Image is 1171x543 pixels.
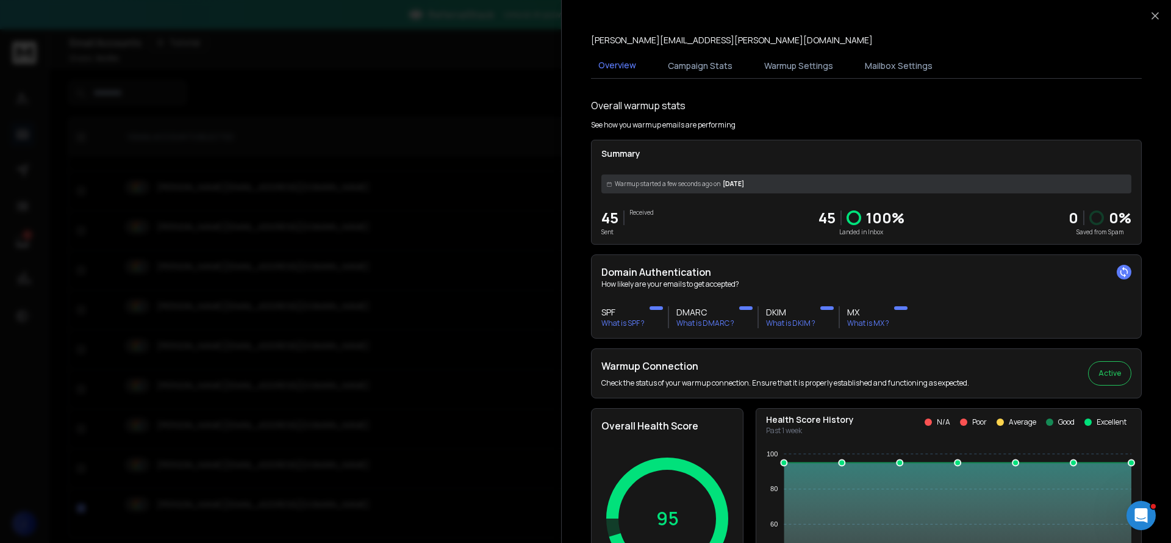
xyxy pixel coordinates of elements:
[656,508,679,530] p: 95
[818,208,836,228] p: 45
[1069,207,1078,228] strong: 0
[601,148,1131,160] p: Summary
[766,306,815,318] h3: DKIM
[676,318,734,328] p: What is DMARC ?
[601,378,969,388] p: Check the status of your warmup connection. Ensure that it is properly established and functionin...
[601,208,618,228] p: 45
[1009,417,1036,427] p: Average
[766,318,815,328] p: What is DKIM ?
[601,279,1131,289] p: How likely are your emails to get accepted?
[591,52,643,80] button: Overview
[847,318,889,328] p: What is MX ?
[601,318,645,328] p: What is SPF ?
[1126,501,1156,530] iframe: Intercom live chat
[972,417,987,427] p: Poor
[615,179,720,189] span: Warmup started a few seconds ago on
[770,485,778,492] tspan: 80
[757,52,840,79] button: Warmup Settings
[818,228,904,237] p: Landed in Inbox
[770,520,778,528] tspan: 60
[601,174,1131,193] div: [DATE]
[866,208,904,228] p: 100 %
[601,359,969,373] h2: Warmup Connection
[1097,417,1126,427] p: Excellent
[601,306,645,318] h3: SPF
[601,265,1131,279] h2: Domain Authentication
[676,306,734,318] h3: DMARC
[661,52,740,79] button: Campaign Stats
[766,426,854,436] p: Past 1 week
[1088,361,1131,386] button: Active
[591,120,736,130] p: See how you warmup emails are performing
[601,419,733,433] h2: Overall Health Score
[1069,228,1131,237] p: Saved from Spam
[1109,208,1131,228] p: 0 %
[591,98,686,113] h1: Overall warmup stats
[601,228,618,237] p: Sent
[629,208,654,217] p: Received
[1058,417,1075,427] p: Good
[766,414,854,426] p: Health Score History
[767,450,778,458] tspan: 100
[847,306,889,318] h3: MX
[591,34,873,46] p: [PERSON_NAME][EMAIL_ADDRESS][PERSON_NAME][DOMAIN_NAME]
[937,417,950,427] p: N/A
[858,52,940,79] button: Mailbox Settings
